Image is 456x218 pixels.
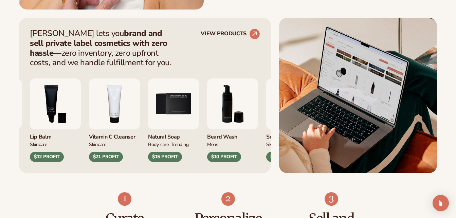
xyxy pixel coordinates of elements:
[221,192,235,206] img: Shopify Image 8
[207,78,258,162] div: 6 / 9
[148,141,169,148] div: BODY Care
[148,129,199,141] div: Natural Soap
[89,152,123,162] div: $21 PROFIT
[207,152,241,162] div: $10 PROFIT
[89,78,140,129] img: Vitamin c cleanser.
[266,141,284,148] div: SKINCARE
[148,152,182,162] div: $15 PROFIT
[266,152,300,162] div: $32 PROFIT
[201,29,260,39] a: VIEW PRODUCTS
[433,195,449,211] div: Open Intercom Messenger
[266,78,317,129] img: Collagen and retinol serum.
[266,78,317,162] div: 7 / 9
[30,141,47,148] div: SKINCARE
[171,141,189,148] div: TRENDING
[89,141,106,148] div: Skincare
[30,28,167,58] strong: brand and sell private label cosmetics with zero hassle
[325,192,338,206] img: Shopify Image 9
[148,78,199,129] img: Nature bar of soap.
[266,129,317,141] div: Serum
[89,129,140,141] div: Vitamin C Cleanser
[207,129,258,141] div: Beard Wash
[207,78,258,129] img: Foaming beard wash.
[118,192,131,206] img: Shopify Image 7
[148,78,199,162] div: 5 / 9
[30,78,81,129] img: Smoothing lip balm.
[30,78,81,162] div: 3 / 9
[30,29,176,68] p: [PERSON_NAME] lets you —zero inventory, zero upfront costs, and we handle fulfillment for you.
[30,152,64,162] div: $12 PROFIT
[89,78,140,162] div: 4 / 9
[30,129,81,141] div: Lip Balm
[207,141,218,148] div: mens
[279,18,437,173] img: Shopify Image 5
